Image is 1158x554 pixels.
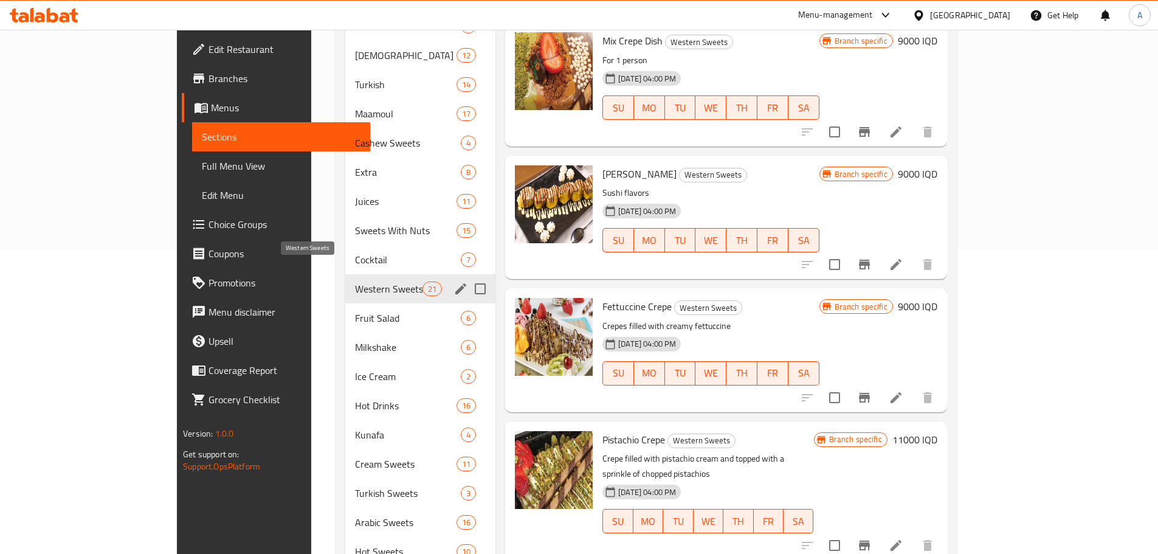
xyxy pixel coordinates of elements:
div: Turkish [355,77,457,92]
span: 17 [457,108,475,120]
span: Menus [211,100,360,115]
span: 8 [461,167,475,178]
div: Milkshake [355,340,461,355]
span: WE [700,232,722,249]
button: SU [602,95,634,120]
a: Coupons [182,239,370,268]
span: SA [793,232,815,249]
span: Grocery Checklist [209,392,360,407]
span: 21 [423,283,441,295]
span: WE [698,513,719,530]
span: SU [608,364,629,382]
button: TH [726,361,757,386]
div: Western Sweets [674,300,742,315]
button: delete [913,117,942,147]
button: SU [602,509,633,533]
span: 14 [457,79,475,91]
span: 7 [461,254,475,266]
span: 6 [461,313,475,324]
span: Fettuccine Crepe [602,297,672,316]
span: Pistachio Crepe [602,431,665,449]
p: For 1 person [602,53,819,68]
img: Pistachio Crepe [515,431,593,509]
button: FR [757,361,788,386]
div: Ice Cream2 [345,362,496,391]
span: Upsell [209,334,360,348]
div: Iraqi [355,48,457,63]
a: Support.OpsPlatform [183,459,260,474]
button: FR [754,509,784,533]
span: TU [670,364,691,382]
span: Western Sweets [668,434,735,448]
div: Extra8 [345,158,496,187]
span: Select to update [822,385,847,410]
a: Edit menu item [889,257,903,272]
span: TH [731,99,753,117]
a: Edit menu item [889,125,903,139]
button: WE [694,509,723,533]
span: SU [608,513,628,530]
span: FR [762,99,784,117]
h6: 9000 IQD [898,165,937,182]
div: items [457,515,476,530]
div: items [461,252,476,267]
h6: 11000 IQD [892,431,937,448]
p: Crepes filled with creamy fettuccine [602,319,819,334]
span: Cream Sweets [355,457,457,471]
span: SU [608,99,629,117]
div: items [461,486,476,500]
span: MO [639,364,660,382]
a: Edit menu item [889,538,903,553]
span: MO [639,232,660,249]
span: Arabic Sweets [355,515,457,530]
span: TU [670,232,691,249]
div: Western Sweets [665,35,733,49]
p: Crepe filled with pistachio cream and topped with a sprinkle of chopped pistachios [602,451,813,482]
span: Branches [209,71,360,86]
span: Cocktail [355,252,461,267]
span: Edit Menu [202,188,360,203]
div: Sweets With Nuts15 [345,216,496,245]
div: items [457,48,476,63]
span: TU [670,99,691,117]
span: FR [762,364,784,382]
span: Western Sweets [675,301,742,315]
span: TH [728,513,748,530]
div: items [457,223,476,238]
div: Juices [355,194,457,209]
span: Cashew Sweets [355,136,461,150]
span: 16 [457,517,475,528]
a: Sections [192,122,370,151]
span: 11 [457,196,475,207]
div: Menu-management [798,8,873,23]
a: Edit Restaurant [182,35,370,64]
p: Sushi flavors [602,185,819,201]
div: items [461,369,476,384]
div: [GEOGRAPHIC_DATA] [930,9,1010,22]
button: SU [602,228,634,252]
button: Branch-specific-item [850,117,879,147]
button: MO [634,95,665,120]
div: Hot Drinks16 [345,391,496,420]
img: Mix Crepe Dish [515,32,593,110]
span: FR [762,232,784,249]
span: Branch specific [830,168,892,180]
div: Western Sweets [679,168,747,182]
span: [DATE] 04:00 PM [613,206,681,217]
span: Select to update [822,252,847,277]
span: Menu disclaimer [209,305,360,319]
span: MO [639,99,660,117]
button: TU [665,361,696,386]
button: FR [757,228,788,252]
span: Maamoul [355,106,457,121]
span: Branch specific [830,301,892,313]
span: Branch specific [830,35,892,47]
button: WE [695,95,726,120]
a: Full Menu View [192,151,370,181]
div: Fruit Salad6 [345,303,496,333]
button: TU [665,95,696,120]
span: Version: [183,426,213,441]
